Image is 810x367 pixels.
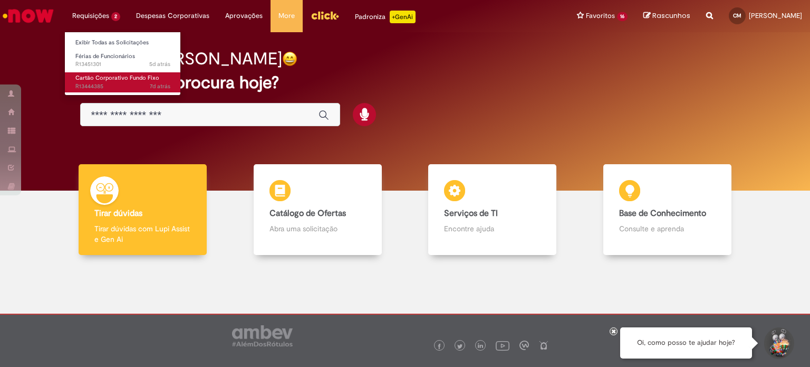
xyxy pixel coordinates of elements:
span: 16 [617,12,628,21]
b: Tirar dúvidas [94,208,142,219]
img: happy-face.png [282,51,297,67]
div: Oi, como posso te ajudar hoje? [620,327,752,359]
a: Aberto R13451301 : Férias de Funcionários [65,51,181,70]
ul: Requisições [64,32,181,96]
span: Aprovações [225,11,263,21]
span: 7d atrás [150,82,170,90]
span: Cartão Corporativo Fundo Fixo [75,74,159,82]
p: Abra uma solicitação [269,223,366,234]
p: Tirar dúvidas com Lupi Assist e Gen Ai [94,223,191,244]
a: Base de Conhecimento Consulte e aprenda [580,164,755,256]
img: ServiceNow [1,5,55,26]
img: logo_footer_workplace.png [519,341,529,350]
a: Rascunhos [643,11,690,21]
span: 2 [111,12,120,21]
span: More [278,11,295,21]
a: Serviços de TI Encontre ajuda [405,164,580,256]
span: [PERSON_NAME] [749,11,802,20]
p: +GenAi [390,11,416,23]
span: 5d atrás [149,60,170,68]
span: R13444385 [75,82,170,91]
h2: O que você procura hoje? [80,73,730,92]
span: Férias de Funcionários [75,52,135,60]
p: Encontre ajuda [444,223,541,234]
span: CM [733,12,741,19]
time: 27/08/2025 10:05:47 [149,60,170,68]
span: R13451301 [75,60,170,69]
b: Catálogo de Ofertas [269,208,346,219]
a: Aberto R13444385 : Cartão Corporativo Fundo Fixo [65,72,181,92]
h2: Bom dia, [PERSON_NAME] [80,50,282,68]
span: Rascunhos [652,11,690,21]
span: Requisições [72,11,109,21]
span: Favoritos [586,11,615,21]
time: 25/08/2025 13:56:28 [150,82,170,90]
a: Catálogo de Ofertas Abra uma solicitação [230,164,406,256]
span: Despesas Corporativas [136,11,209,21]
b: Serviços de TI [444,208,498,219]
img: logo_footer_linkedin.png [478,343,483,350]
img: logo_footer_facebook.png [437,344,442,349]
img: logo_footer_twitter.png [457,344,462,349]
img: click_logo_yellow_360x200.png [311,7,339,23]
a: Exibir Todas as Solicitações [65,37,181,49]
div: Padroniza [355,11,416,23]
p: Consulte e aprenda [619,223,716,234]
img: logo_footer_naosei.png [539,341,548,350]
img: logo_footer_youtube.png [496,338,509,352]
img: logo_footer_ambev_rotulo_gray.png [232,325,293,346]
b: Base de Conhecimento [619,208,706,219]
a: Tirar dúvidas Tirar dúvidas com Lupi Assist e Gen Ai [55,164,230,256]
button: Iniciar Conversa de Suporte [763,327,794,359]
